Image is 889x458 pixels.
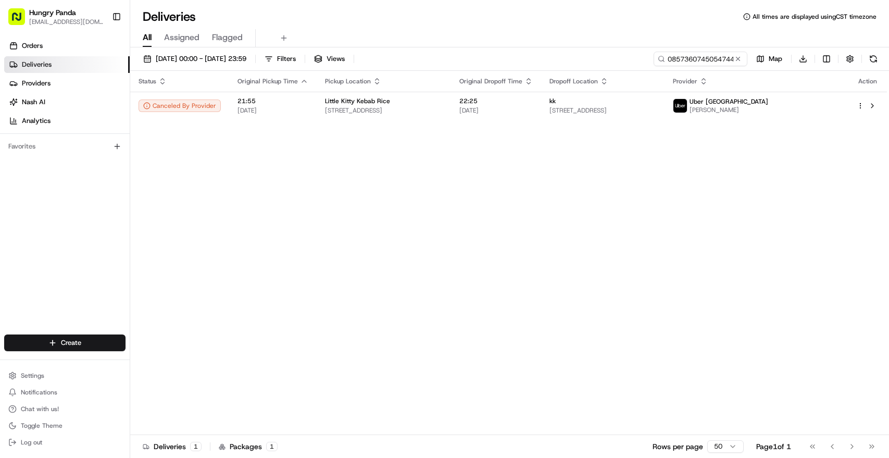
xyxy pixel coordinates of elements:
div: Favorites [4,138,126,155]
span: Log out [21,438,42,447]
a: Analytics [4,113,130,129]
span: Provider [673,77,697,85]
input: Type to search [654,52,747,66]
div: Page 1 of 1 [756,441,791,452]
span: Uber [GEOGRAPHIC_DATA] [690,97,768,106]
img: uber-new-logo.jpeg [673,99,687,113]
span: Orders [22,41,43,51]
h1: Deliveries [143,8,196,25]
button: Create [4,335,126,351]
span: Flagged [212,31,243,44]
span: Deliveries [22,60,52,69]
div: 1 [190,442,202,451]
a: Providers [4,75,130,92]
button: [EMAIL_ADDRESS][DOMAIN_NAME] [29,18,104,26]
span: All [143,31,152,44]
span: Settings [21,372,44,380]
span: 21:55 [237,97,308,105]
button: Settings [4,368,126,383]
span: Chat with us! [21,405,59,413]
span: Map [769,54,782,64]
span: Views [327,54,345,64]
span: Create [61,338,81,348]
span: Original Dropoff Time [459,77,522,85]
button: Filters [260,52,300,66]
span: 22:25 [459,97,533,105]
span: [PERSON_NAME] [690,106,768,114]
a: Deliveries [4,56,130,73]
button: Hungry Panda[EMAIL_ADDRESS][DOMAIN_NAME] [4,4,108,29]
span: [DATE] [459,106,533,115]
span: Providers [22,79,51,88]
button: Toggle Theme [4,418,126,433]
div: Action [857,77,879,85]
button: [DATE] 00:00 - [DATE] 23:59 [139,52,251,66]
span: kk [549,97,556,105]
span: Notifications [21,388,57,397]
span: Filters [277,54,296,64]
span: [STREET_ADDRESS] [325,106,443,115]
span: Dropoff Location [549,77,598,85]
span: [DATE] 00:00 - [DATE] 23:59 [156,54,246,64]
button: Views [309,52,349,66]
span: Pickup Location [325,77,371,85]
span: [STREET_ADDRESS] [549,106,657,115]
button: Chat with us! [4,402,126,416]
span: [DATE] [237,106,308,115]
button: Refresh [866,52,881,66]
button: Log out [4,435,126,450]
span: Toggle Theme [21,422,62,430]
span: Status [139,77,156,85]
span: All times are displayed using CST timezone [753,13,877,21]
span: Little Kitty Kebab Rice [325,97,390,105]
span: Assigned [164,31,199,44]
p: Rows per page [653,441,703,452]
button: Hungry Panda [29,7,76,18]
button: Notifications [4,385,126,400]
button: Map [752,52,787,66]
span: Nash AI [22,97,45,107]
span: Original Pickup Time [237,77,298,85]
div: Packages [219,441,278,452]
div: 1 [266,442,278,451]
a: Nash AI [4,94,130,110]
span: Analytics [22,116,51,126]
div: Deliveries [143,441,202,452]
button: Canceled By Provider [139,100,221,112]
a: Orders [4,38,130,54]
